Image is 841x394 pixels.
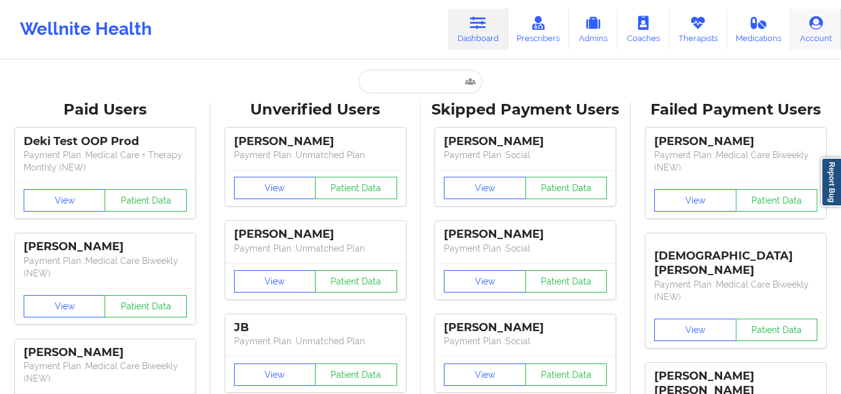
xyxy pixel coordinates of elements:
button: View [444,364,526,386]
div: [PERSON_NAME] [444,227,607,242]
div: [PERSON_NAME] [444,134,607,149]
div: [PERSON_NAME] [234,227,397,242]
p: Payment Plan : Unmatched Plan [234,242,397,255]
button: Patient Data [315,177,397,199]
div: Deki Test OOP Prod [24,134,187,149]
a: Therapists [669,9,727,50]
div: Unverified Users [219,100,412,120]
p: Payment Plan : Medical Care Biweekly (NEW) [654,149,817,174]
div: JB [234,321,397,335]
div: Failed Payment Users [639,100,832,120]
p: Payment Plan : Social [444,335,607,347]
button: Patient Data [105,189,187,212]
p: Payment Plan : Medical Care + Therapy Monthly (NEW) [24,149,187,174]
p: Payment Plan : Unmatched Plan [234,149,397,161]
button: Patient Data [315,270,397,293]
a: Report Bug [821,157,841,207]
button: Patient Data [525,177,608,199]
a: Account [791,9,841,50]
p: Payment Plan : Medical Care Biweekly (NEW) [24,255,187,279]
button: View [444,270,526,293]
div: Paid Users [9,100,202,120]
button: View [234,270,316,293]
button: Patient Data [736,189,818,212]
a: Coaches [618,9,669,50]
a: Admins [569,9,618,50]
p: Payment Plan : Medical Care Biweekly (NEW) [24,360,187,385]
button: Patient Data [525,364,608,386]
div: [PERSON_NAME] [654,134,817,149]
p: Payment Plan : Unmatched Plan [234,335,397,347]
div: [PERSON_NAME] [234,134,397,149]
a: Dashboard [448,9,508,50]
div: [PERSON_NAME] [444,321,607,335]
div: Skipped Payment Users [430,100,623,120]
button: View [234,177,316,199]
button: View [24,189,106,212]
div: [PERSON_NAME] [24,240,187,254]
button: Patient Data [525,270,608,293]
button: View [444,177,526,199]
button: View [654,319,736,341]
p: Payment Plan : Medical Care Biweekly (NEW) [654,278,817,303]
button: View [654,189,736,212]
button: View [24,295,106,317]
a: Prescribers [508,9,570,50]
button: View [234,364,316,386]
button: Patient Data [315,364,397,386]
div: [DEMOGRAPHIC_DATA][PERSON_NAME] [654,240,817,278]
p: Payment Plan : Social [444,149,607,161]
button: Patient Data [105,295,187,317]
a: Medications [727,9,791,50]
p: Payment Plan : Social [444,242,607,255]
button: Patient Data [736,319,818,341]
div: [PERSON_NAME] [24,345,187,360]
